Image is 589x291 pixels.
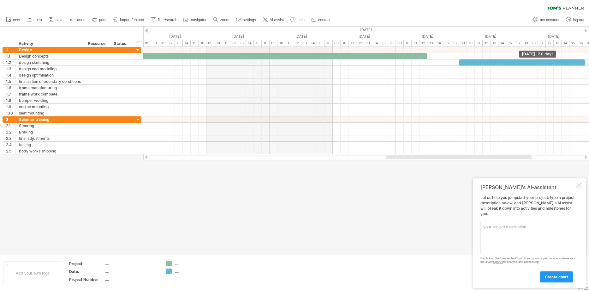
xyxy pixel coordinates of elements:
div: 1.9 [6,104,15,110]
div: frame work complete [19,91,82,97]
div: Summer training [19,116,82,122]
div: seat mounting [19,110,82,116]
div: 14 [309,40,317,46]
span: import / export [120,18,144,22]
div: 11 [348,40,356,46]
span: contact [318,18,330,22]
div: 13 [238,40,246,46]
div: design cad modeling [19,66,82,72]
div: 09 [522,40,530,46]
a: import / export [111,16,146,24]
div: 1.6 [6,85,15,91]
div: finalisation of boundary conditions [19,78,82,84]
div: Resource [88,40,107,47]
div: Monday, 21 October 2024 [333,33,396,40]
a: settings [235,16,258,24]
div: 12 [293,40,301,46]
div: [PERSON_NAME]'s AI-assistant [480,184,575,190]
a: new [4,16,22,24]
a: my account [532,16,561,24]
div: 13 [427,40,435,46]
div: 14 [246,40,254,46]
div: 14 [183,40,191,46]
div: 14 [372,40,380,46]
span: create chart [545,275,568,279]
div: 13 [364,40,372,46]
div: Project Number [69,277,104,282]
div: 15 [569,40,577,46]
div: 16 [577,40,585,46]
div: 16 [451,40,459,46]
div: 11 [222,40,230,46]
div: 12 [419,40,427,46]
div: 1.7 [6,91,15,97]
div: 15 [380,40,388,46]
div: 1.10 [6,110,15,116]
div: 1.3 [6,66,15,72]
div: Tuesday, 22 October 2024 [396,33,459,40]
a: contact [310,16,332,24]
div: frame manufacturing [19,85,82,91]
a: OpenAI [493,260,503,263]
span: log out [573,18,584,22]
span: my account [540,18,559,22]
div: 10 [467,40,475,46]
div: 16 [388,40,396,46]
div: engine mounting [19,104,82,110]
div: 13 [491,40,498,46]
div: Add your own logo [3,261,62,285]
div: Sunday, 20 October 2024 [270,33,333,40]
span: AI assist [270,18,284,22]
div: 11 [538,40,546,46]
div: .... [105,277,158,282]
div: Project: [69,261,104,266]
div: Friday, 18 October 2024 [143,33,206,40]
a: zoom [211,16,231,24]
div: 11 [285,40,293,46]
div: Steering [19,123,82,129]
div: 1.2 [6,59,15,65]
div: 15 [254,40,262,46]
div: 2.2 [6,129,15,135]
span: save [56,18,63,22]
div: 11 [475,40,483,46]
div: v 422 [578,286,588,291]
div: Saturday, 19 October 2024 [206,33,270,40]
span: navigator [191,18,206,22]
div: 2.1 [6,123,15,129]
div: Braking [19,129,82,135]
div: 13 [301,40,309,46]
div: 2.5 [6,148,15,154]
a: undo [68,16,87,24]
div: 1.8 [6,97,15,103]
div: 11 [412,40,419,46]
div: Date: [69,269,104,274]
div: Design concepts [19,53,82,59]
div: 14 [435,40,443,46]
div: [DATE] [519,51,556,58]
a: save [47,16,65,24]
div: Let us help you jumpstart your project: type a project description below, and [PERSON_NAME]'s AI ... [480,195,575,282]
div: 12 [167,40,175,46]
div: 14 [498,40,506,46]
div: 15 [191,40,199,46]
div: 10 [530,40,538,46]
div: bumper welding [19,97,82,103]
div: 13 [175,40,183,46]
a: print [91,16,108,24]
div: 16 [514,40,522,46]
div: 1.5 [6,78,15,84]
span: undo [77,18,86,22]
div: 09 [206,40,214,46]
div: 09 [270,40,277,46]
div: body works shipping [19,148,82,154]
div: 10 [341,40,348,46]
span: open [33,18,42,22]
div: 12 [483,40,491,46]
div: 13 [554,40,562,46]
span: settings [243,18,256,22]
div: .... [175,261,209,266]
div: 16 [262,40,270,46]
div: 12 [230,40,238,46]
div: 15 [443,40,451,46]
